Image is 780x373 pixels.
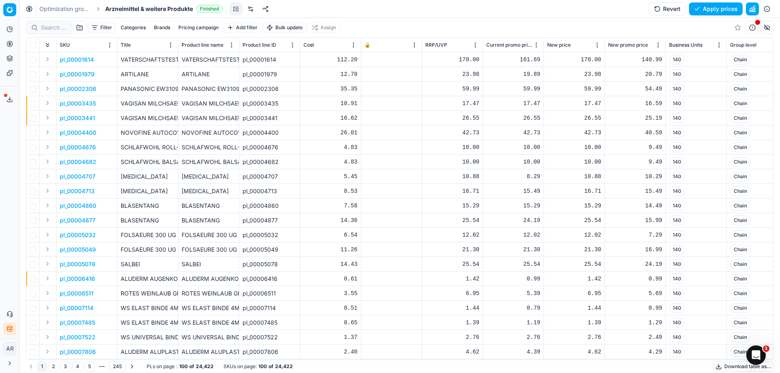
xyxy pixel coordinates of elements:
[669,186,685,196] span: 140
[730,142,751,152] span: Chain
[182,275,236,283] div: ALUDERM AUGENKOMP DUOCUL
[669,245,685,254] span: 140
[121,114,175,122] p: VAGISAN MILCHSAEURE VAGI
[60,246,96,254] button: pl_00005049
[60,304,93,312] button: pl_00007114
[608,56,662,64] div: 140.99
[60,99,96,108] p: pl_00003435
[425,99,479,108] div: 17.47
[669,157,685,167] span: 140
[60,216,95,224] p: pl_00004877
[243,202,297,210] div: pl_00004860
[182,114,236,122] div: VAGISAN MILCHSAEURE VAGI
[258,363,267,370] strong: 100
[669,113,685,123] span: 140
[730,55,751,65] span: Chain
[43,259,52,269] button: Expand
[730,128,751,138] span: Chain
[43,40,52,50] button: Expand all
[121,260,175,268] p: SALBEI
[547,172,601,181] div: 10.88
[608,129,662,137] div: 40.59
[308,23,340,32] button: Assign
[669,84,685,94] span: 140
[303,231,357,239] div: 6.54
[43,303,52,313] button: Expand
[730,42,756,48] span: Group level
[275,363,293,370] strong: 24,422
[303,99,357,108] div: 10.91
[182,260,236,268] div: SALBEI
[243,158,297,166] div: pl_00004682
[182,70,236,78] div: ARTILANE
[43,98,52,108] button: Expand
[608,216,662,224] div: 15.99
[121,231,175,239] p: FOLSAEURE 300 UG
[121,289,175,298] p: ROTES WEINLAUB GEL
[608,158,662,166] div: 9.49
[669,55,685,65] span: 140
[121,99,175,108] p: VAGISAN MILCHSAEURE VAGI
[486,202,540,210] div: 15.29
[117,23,149,32] button: Categories
[730,172,751,181] span: Chain
[3,342,16,355] button: AR
[88,23,116,32] button: Filter
[4,343,16,355] span: AR
[608,99,662,108] div: 16.59
[182,143,236,151] div: SCHLAFWOHL ROLL-ON
[608,143,662,151] div: 9.49
[48,362,58,371] button: 2
[43,347,52,356] button: Expand
[182,85,236,93] div: PANASONIC EW3109 BLUTDRUCK
[60,333,95,341] p: pl_00007522
[60,275,95,283] button: pl_00006416
[669,216,685,225] span: 140
[243,246,297,254] div: pl_00005049
[43,201,52,210] button: Expand
[547,187,601,195] div: 16.71
[109,362,126,371] button: 245
[669,128,685,138] span: 140
[608,187,662,195] div: 15.49
[151,23,173,32] button: Brands
[243,275,297,283] div: pl_00006416
[127,362,137,371] button: Go to next page
[121,172,175,181] p: [MEDICAL_DATA]
[303,85,357,93] div: 35.35
[303,70,357,78] div: 12.70
[486,319,540,327] div: 1.19
[121,143,175,151] p: SCHLAFWOHL ROLL-ON
[486,172,540,181] div: 8.29
[60,231,96,239] button: pl_00005032
[669,303,685,313] span: 140
[60,85,96,93] p: pl_00002306
[547,231,601,239] div: 12.02
[303,202,357,210] div: 7.58
[196,363,214,370] strong: 24,422
[60,143,96,151] button: pl_00004676
[669,142,685,152] span: 140
[713,362,773,371] button: Download table as...
[425,56,479,64] div: 170.00
[263,23,306,32] button: Bulk update
[547,129,601,137] div: 42.73
[60,56,94,64] p: pl_00001614
[486,304,540,312] div: 0.79
[425,319,479,327] div: 1.39
[608,319,662,327] div: 1.29
[43,157,52,166] button: Expand
[43,113,52,123] button: Expand
[60,114,95,122] p: pl_00003441
[425,129,479,137] div: 42.73
[43,69,52,79] button: Expand
[303,172,357,181] div: 5.45
[608,172,662,181] div: 10.29
[425,42,447,48] span: RRP/UVP
[669,99,685,108] span: 140
[669,172,685,181] span: 140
